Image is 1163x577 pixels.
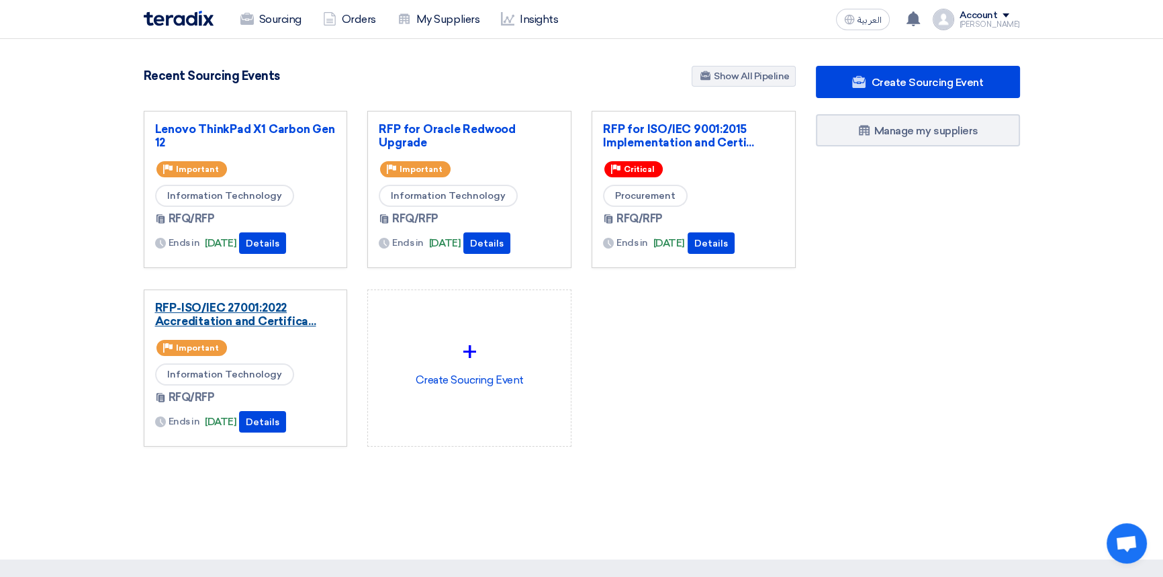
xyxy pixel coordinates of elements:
[169,211,215,227] span: RFQ/RFP
[205,236,236,251] span: [DATE]
[933,9,954,30] img: profile_test.png
[387,5,490,34] a: My Suppliers
[144,69,280,83] h4: Recent Sourcing Events
[392,211,438,227] span: RFQ/RFP
[603,122,784,149] a: RFP for ISO/IEC 9001:2015 Implementation and Certi...
[603,185,688,207] span: Procurement
[624,165,655,174] span: Critical
[653,236,685,251] span: [DATE]
[155,122,336,149] a: Lenovo ThinkPad X1 Carbon Gen 12
[205,414,236,430] span: [DATE]
[312,5,387,34] a: Orders
[871,76,983,89] span: Create Sourcing Event
[857,15,882,25] span: العربية
[144,11,214,26] img: Teradix logo
[379,332,560,372] div: +
[816,114,1020,146] a: Manage my suppliers
[176,343,219,353] span: Important
[400,165,443,174] span: Important
[155,363,294,386] span: Information Technology
[429,236,461,251] span: [DATE]
[616,236,648,250] span: Ends in
[960,21,1020,28] div: [PERSON_NAME]
[239,232,286,254] button: Details
[230,5,312,34] a: Sourcing
[169,414,200,429] span: Ends in
[1107,523,1147,564] div: Open chat
[155,301,336,328] a: RFP-ISO/IEC 27001:2022 Accreditation and Certifica...
[392,236,424,250] span: Ends in
[239,411,286,433] button: Details
[379,122,560,149] a: RFP for Oracle Redwood Upgrade
[155,185,294,207] span: Information Technology
[490,5,569,34] a: Insights
[169,390,215,406] span: RFQ/RFP
[960,10,998,21] div: Account
[616,211,663,227] span: RFQ/RFP
[836,9,890,30] button: العربية
[379,185,518,207] span: Information Technology
[379,301,560,419] div: Create Soucring Event
[692,66,796,87] a: Show All Pipeline
[463,232,510,254] button: Details
[176,165,219,174] span: Important
[169,236,200,250] span: Ends in
[688,232,735,254] button: Details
